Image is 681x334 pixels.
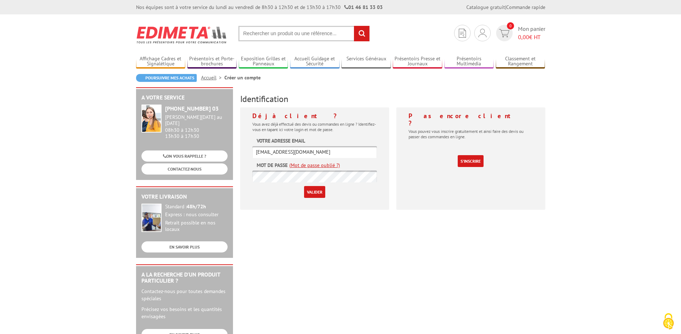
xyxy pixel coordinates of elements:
[141,204,162,232] img: widget-livraison.jpg
[518,33,529,41] span: 0,00
[289,162,340,169] a: (Mot de passe oublié ?)
[659,312,677,330] img: Cookies (fenêtre modale)
[165,114,228,126] div: [PERSON_NAME][DATE] au [DATE]
[165,204,228,210] div: Standard :
[141,163,228,175] a: CONTACTEZ-NOUS
[257,137,305,144] label: Votre adresse email
[393,56,442,68] a: Présentoirs Presse et Journaux
[187,203,206,210] strong: 48h/72h
[341,56,391,68] a: Services Généraux
[239,56,288,68] a: Exposition Grilles et Panneaux
[344,4,383,10] strong: 01 46 81 33 03
[518,33,545,41] span: € HT
[518,25,545,41] span: Mon panier
[466,4,545,11] div: |
[141,105,162,133] img: widget-service.jpg
[290,56,340,68] a: Accueil Guidage et Sécurité
[187,56,237,68] a: Présentoirs et Porte-brochures
[165,114,228,139] div: 08h30 à 12h30 13h30 à 17h30
[141,272,228,284] h2: A la recherche d'un produit particulier ?
[136,4,383,11] div: Nos équipes sont à votre service du lundi au vendredi de 8h30 à 12h30 et de 13h30 à 17h30
[201,74,224,81] a: Accueil
[141,194,228,200] h2: Votre livraison
[656,310,681,334] button: Cookies (fenêtre modale)
[141,288,228,302] p: Contactez-nous pour toutes demandes spéciales
[240,94,545,104] h3: Identification
[458,155,484,167] a: S'inscrire
[165,220,228,233] div: Retrait possible en nos locaux
[459,29,466,38] img: devis rapide
[257,162,288,169] label: Mot de passe
[494,25,545,41] a: devis rapide 0 Mon panier 0,00€ HT
[252,112,377,120] h4: Déjà client ?
[165,212,228,218] div: Express : nous consulter
[141,150,228,162] a: ON VOUS RAPPELLE ?
[238,26,370,41] input: Rechercher un produit ou une référence...
[499,29,509,37] img: devis rapide
[409,112,533,127] h4: Pas encore client ?
[507,22,514,29] span: 0
[165,105,219,112] strong: [PHONE_NUMBER] 03
[479,29,486,37] img: devis rapide
[466,4,505,10] a: Catalogue gratuit
[496,56,545,68] a: Classement et Rangement
[354,26,369,41] input: rechercher
[136,56,186,68] a: Affichage Cadres et Signalétique
[141,306,228,320] p: Précisez vos besoins et les quantités envisagées
[444,56,494,68] a: Présentoirs Multimédia
[506,4,545,10] a: Commande rapide
[136,74,197,82] a: Poursuivre mes achats
[252,121,377,132] p: Vous avez déjà effectué des devis ou commandes en ligne ? Identifiez-vous en tapant ici votre log...
[136,22,228,48] img: Edimeta
[409,129,533,139] p: Vous pouvez vous inscrire gratuitement et ainsi faire des devis ou passer des commandes en ligne.
[141,241,228,252] a: EN SAVOIR PLUS
[141,94,228,101] h2: A votre service
[304,186,325,198] input: Valider
[224,74,261,81] li: Créer un compte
